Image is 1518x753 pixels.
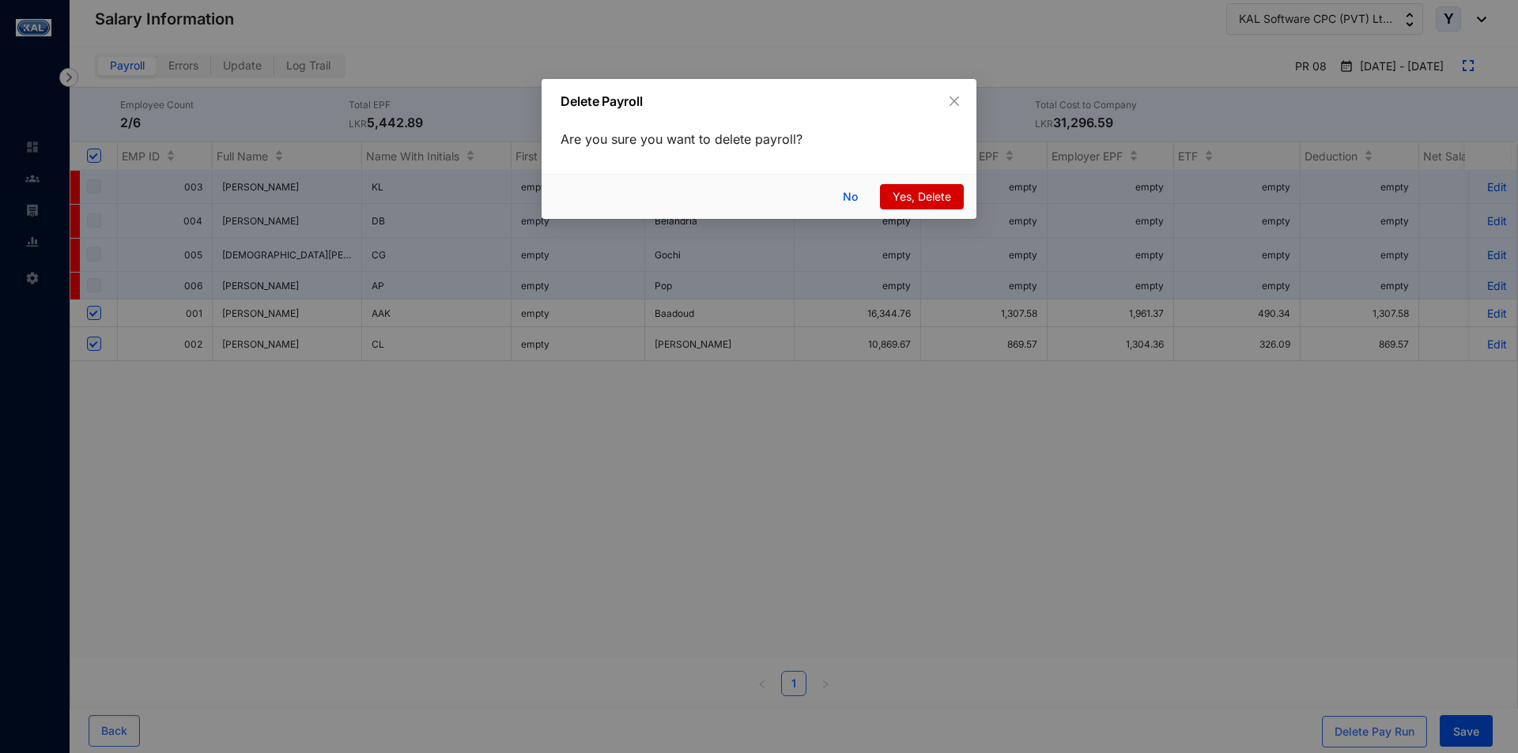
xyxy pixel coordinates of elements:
[893,188,951,205] span: Yes, Delete
[561,92,859,111] p: Delete Payroll
[948,95,961,107] span: close
[843,188,858,205] span: No
[946,92,963,110] button: Close
[880,184,964,209] button: Yes, Delete
[831,184,874,209] button: No
[561,130,957,149] p: Are you sure you want to delete payroll?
